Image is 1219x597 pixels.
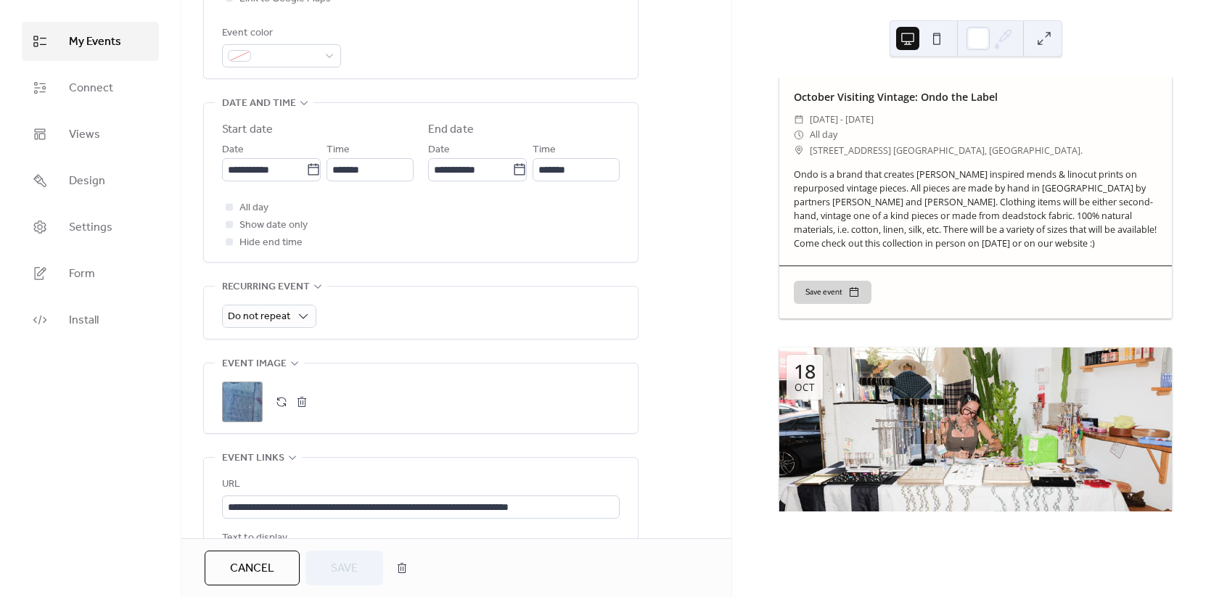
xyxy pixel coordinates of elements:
span: Hide end time [239,234,303,252]
div: October Visiting Vintage: Ondo the Label [779,89,1172,105]
span: Time [327,141,350,159]
span: Time [533,141,556,159]
span: Cancel [230,560,274,577]
a: Settings [22,207,159,247]
div: ; [222,382,263,422]
a: Views [22,115,159,154]
div: Start date [222,121,273,139]
div: 18 [794,361,816,381]
div: Oct [795,383,814,393]
div: Ondo is a brand that creates [PERSON_NAME] inspired mends & linocut prints on repurposed vintage ... [779,168,1172,250]
span: [DATE] - [DATE] [810,112,874,127]
span: All day [810,127,837,142]
div: Event color [222,25,338,42]
span: Show date only [239,217,308,234]
span: Views [69,126,100,144]
span: Connect [69,80,113,97]
a: Install [22,300,159,339]
div: ​ [794,143,804,158]
div: ​ [794,112,804,127]
span: [STREET_ADDRESS] [GEOGRAPHIC_DATA], [GEOGRAPHIC_DATA]. [810,143,1083,158]
div: End date [428,121,474,139]
span: All day [239,199,268,217]
span: Form [69,265,95,283]
span: Settings [69,219,112,236]
span: Design [69,173,105,190]
a: Design [22,161,159,200]
span: Date [222,141,244,159]
div: ​ [794,127,804,142]
span: Install [69,312,99,329]
a: Connect [22,68,159,107]
span: Event links [222,450,284,467]
button: Cancel [205,551,300,585]
span: Date [428,141,450,159]
a: Form [22,254,159,293]
a: My Events [22,22,159,61]
span: My Events [69,33,121,51]
span: Recurring event [222,279,310,296]
span: Date and time [222,95,296,112]
button: Save event [794,281,871,304]
span: Do not repeat [228,307,290,326]
div: Text to display [222,530,617,547]
span: Event image [222,355,287,373]
div: URL [222,476,617,493]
